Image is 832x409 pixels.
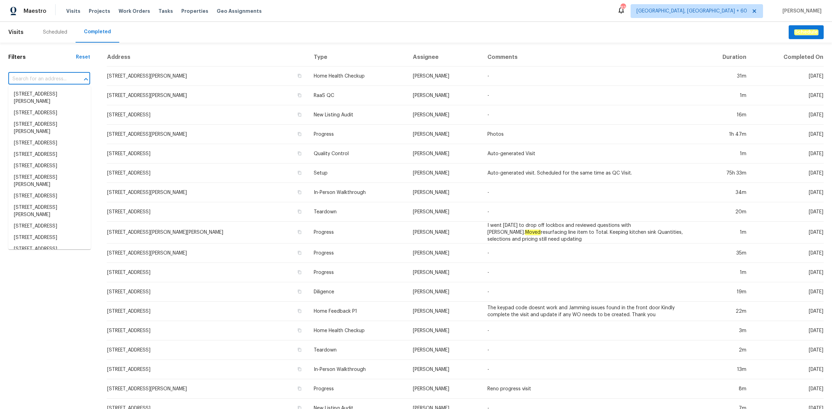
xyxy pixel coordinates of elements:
[697,163,752,183] td: 75h 33m
[308,321,407,340] td: Home Health Checkup
[752,125,824,144] td: [DATE]
[482,86,697,105] td: -
[752,282,824,302] td: [DATE]
[482,321,697,340] td: -
[697,48,752,66] th: Duration
[296,288,303,295] button: Copy Address
[107,125,308,144] td: [STREET_ADDRESS][PERSON_NAME]
[697,360,752,379] td: 13m
[482,302,697,321] td: The keypad code doesnt work and Jamming issues found in the front door Kindly complete the visit ...
[697,243,752,263] td: 35m
[697,321,752,340] td: 3m
[407,125,482,144] td: [PERSON_NAME]
[752,48,824,66] th: Completed On
[8,119,91,137] li: [STREET_ADDRESS][PERSON_NAME]
[8,232,91,243] li: [STREET_ADDRESS]
[482,222,697,243] td: I went [DATE] to drop off lockbox and reviewed questions with [PERSON_NAME]. resurfacing line ite...
[697,282,752,302] td: 19m
[407,379,482,399] td: [PERSON_NAME]
[107,163,308,183] td: [STREET_ADDRESS]
[81,74,91,84] button: Close
[482,66,697,86] td: -
[107,222,308,243] td: [STREET_ADDRESS][PERSON_NAME][PERSON_NAME]
[296,150,303,157] button: Copy Address
[296,112,303,118] button: Copy Address
[107,340,308,360] td: [STREET_ADDRESS]
[66,8,80,15] span: Visits
[84,28,111,35] div: Completed
[308,282,407,302] td: Diligence
[107,282,308,302] td: [STREET_ADDRESS]
[407,66,482,86] td: [PERSON_NAME]
[308,125,407,144] td: Progress
[308,243,407,263] td: Progress
[8,89,91,107] li: [STREET_ADDRESS][PERSON_NAME]
[107,86,308,105] td: [STREET_ADDRESS][PERSON_NAME]
[482,125,697,144] td: Photos
[308,340,407,360] td: Teardown
[482,48,697,66] th: Comments
[697,222,752,243] td: 1m
[407,243,482,263] td: [PERSON_NAME]
[789,25,824,39] button: Schedule
[308,222,407,243] td: Progress
[296,92,303,98] button: Copy Address
[296,73,303,79] button: Copy Address
[107,48,308,66] th: Address
[697,86,752,105] td: 1m
[8,172,91,190] li: [STREET_ADDRESS][PERSON_NAME]
[752,105,824,125] td: [DATE]
[8,107,91,119] li: [STREET_ADDRESS]
[482,105,697,125] td: -
[308,48,407,66] th: Type
[697,144,752,163] td: 1m
[308,379,407,399] td: Progress
[794,29,818,35] em: Schedule
[181,8,208,15] span: Properties
[308,105,407,125] td: New Listing Audit
[697,125,752,144] td: 1h 47m
[107,66,308,86] td: [STREET_ADDRESS][PERSON_NAME]
[407,321,482,340] td: [PERSON_NAME]
[107,360,308,379] td: [STREET_ADDRESS]
[296,189,303,195] button: Copy Address
[482,202,697,222] td: -
[752,243,824,263] td: [DATE]
[752,379,824,399] td: [DATE]
[158,9,173,14] span: Tasks
[407,202,482,222] td: [PERSON_NAME]
[752,144,824,163] td: [DATE]
[8,243,91,255] li: [STREET_ADDRESS]
[308,66,407,86] td: Home Health Checkup
[697,263,752,282] td: 1m
[780,8,822,15] span: [PERSON_NAME]
[621,4,625,11] div: 834
[308,183,407,202] td: In-Person Walkthrough
[8,149,91,160] li: [STREET_ADDRESS]
[697,202,752,222] td: 20m
[482,263,697,282] td: -
[752,360,824,379] td: [DATE]
[752,183,824,202] td: [DATE]
[8,54,76,61] h1: Filters
[296,347,303,353] button: Copy Address
[636,8,747,15] span: [GEOGRAPHIC_DATA], [GEOGRAPHIC_DATA] + 60
[407,360,482,379] td: [PERSON_NAME]
[8,221,91,232] li: [STREET_ADDRESS]
[407,48,482,66] th: Assignee
[407,222,482,243] td: [PERSON_NAME]
[308,144,407,163] td: Quality Control
[407,282,482,302] td: [PERSON_NAME]
[407,105,482,125] td: [PERSON_NAME]
[296,385,303,392] button: Copy Address
[296,250,303,256] button: Copy Address
[8,202,91,221] li: [STREET_ADDRESS][PERSON_NAME]
[482,163,697,183] td: Auto-generated visit. Scheduled for the same time as QC Visit.
[407,163,482,183] td: [PERSON_NAME]
[107,202,308,222] td: [STREET_ADDRESS]
[697,340,752,360] td: 2m
[296,170,303,176] button: Copy Address
[752,86,824,105] td: [DATE]
[296,327,303,334] button: Copy Address
[308,86,407,105] td: RaaS QC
